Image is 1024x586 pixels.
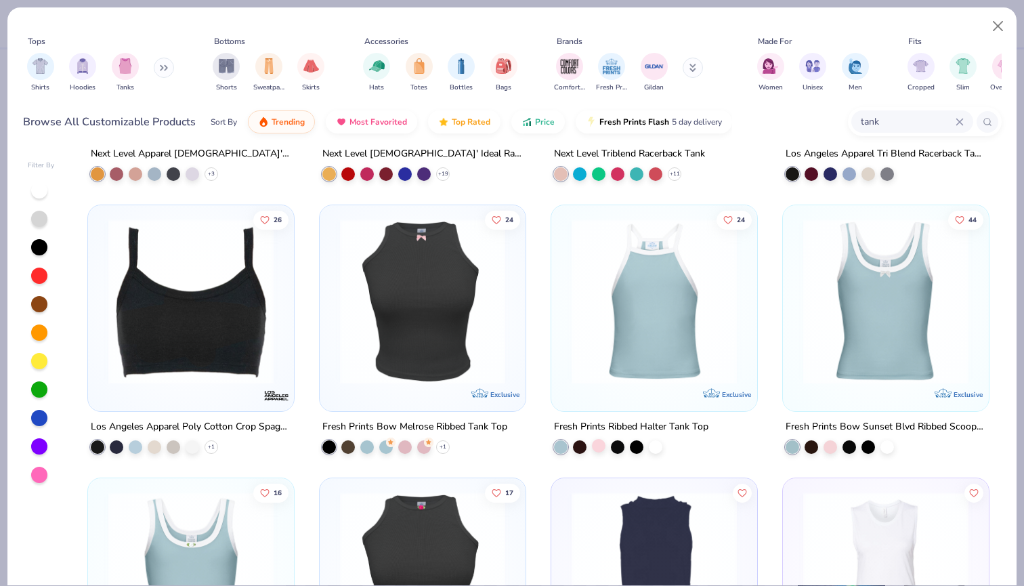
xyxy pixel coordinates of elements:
span: 16 [274,489,282,496]
div: Fresh Prints Bow Sunset Blvd Ribbed Scoop Tank Top [786,418,986,435]
div: filter for Bags [490,53,517,93]
span: 24 [505,216,513,223]
img: Hoodies Image [75,58,90,74]
button: Top Rated [428,110,500,133]
img: 03ef7116-1b57-4bb4-b313-fcf87a0144ff [565,219,744,384]
button: Like [485,483,520,502]
img: Shorts Image [219,58,234,74]
div: filter for Cropped [908,53,935,93]
span: Tanks [116,83,134,93]
span: + 1 [208,442,215,451]
div: filter for Shorts [213,53,240,93]
span: Exclusive [490,390,519,398]
img: Oversized Image [998,58,1013,74]
button: Price [511,110,565,133]
span: Hoodies [70,83,95,93]
span: 44 [968,216,977,223]
div: filter for Totes [406,53,433,93]
img: Men Image [848,58,863,74]
div: filter for Men [842,53,869,93]
button: Like [254,483,289,502]
div: filter for Hoodies [69,53,96,93]
div: Tops [28,35,45,47]
div: filter for Sweatpants [253,53,284,93]
span: Most Favorited [349,117,407,127]
span: Exclusive [722,390,751,398]
img: b8ea6a10-a809-449c-aa0e-d8e9593175c1 [102,219,280,384]
button: filter button [112,53,139,93]
span: + 1 [440,442,446,451]
span: Comfort Colors [554,83,585,93]
button: Like [733,483,752,502]
img: Gildan Image [644,56,664,77]
span: Price [535,117,555,127]
span: 24 [737,216,745,223]
button: filter button [799,53,826,93]
span: Hats [369,83,384,93]
span: 17 [505,489,513,496]
button: Like [254,210,289,229]
img: 0e6c8c16-7a1d-49de-885c-38755aa063bf [512,219,691,384]
div: Made For [758,35,792,47]
div: Brands [557,35,582,47]
div: Bottoms [214,35,245,47]
button: filter button [490,53,517,93]
img: Comfort Colors Image [559,56,580,77]
div: filter for Fresh Prints [596,53,627,93]
div: filter for Comfort Colors [554,53,585,93]
div: Browse All Customizable Products [23,114,196,130]
div: filter for Unisex [799,53,826,93]
img: c630898d-7daa-485d-9e4d-d0f4c401350e [743,219,922,384]
div: Next Level Triblend Racerback Tank [554,146,705,163]
button: Like [964,483,983,502]
div: Sort By [211,116,237,128]
div: Accessories [364,35,408,47]
button: filter button [641,53,668,93]
img: Sweatpants Image [261,58,276,74]
span: + 19 [438,170,448,178]
img: Unisex Image [805,58,821,74]
div: filter for Skirts [297,53,324,93]
span: Trending [272,117,305,127]
div: Filter By [28,161,55,171]
img: most_fav.gif [336,117,347,127]
button: Most Favorited [326,110,417,133]
button: filter button [448,53,475,93]
input: Try "T-Shirt" [859,114,956,129]
button: filter button [757,53,784,93]
div: filter for Oversized [990,53,1021,93]
span: Women [759,83,783,93]
button: filter button [908,53,935,93]
img: Slim Image [956,58,970,74]
img: flash.gif [586,117,597,127]
button: filter button [554,53,585,93]
div: filter for Slim [950,53,977,93]
img: Totes Image [412,58,427,74]
span: 26 [274,216,282,223]
button: filter button [842,53,869,93]
span: + 11 [669,170,679,178]
img: Bags Image [496,58,511,74]
img: Fresh Prints Image [601,56,622,77]
span: Exclusive [953,390,982,398]
div: Fits [908,35,922,47]
span: Slim [956,83,970,93]
img: Cropped Image [913,58,929,74]
button: filter button [27,53,54,93]
button: Close [985,14,1011,39]
span: Bags [496,83,511,93]
span: Skirts [302,83,320,93]
img: Shirts Image [33,58,48,74]
div: filter for Bottles [448,53,475,93]
div: Next Level [DEMOGRAPHIC_DATA]' Ideal Racerback Tank [322,146,523,163]
div: Los Angeles Apparel Poly Cotton Crop Spaghetti Tank [91,418,291,435]
div: filter for Shirts [27,53,54,93]
button: filter button [363,53,390,93]
img: e2ff99b2-ffca-49d2-8b9b-c0ff5c09f7e4 [333,219,512,384]
button: filter button [297,53,324,93]
span: 5 day delivery [672,114,722,130]
span: Unisex [803,83,823,93]
button: Fresh Prints Flash5 day delivery [576,110,732,133]
button: filter button [596,53,627,93]
button: filter button [950,53,977,93]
